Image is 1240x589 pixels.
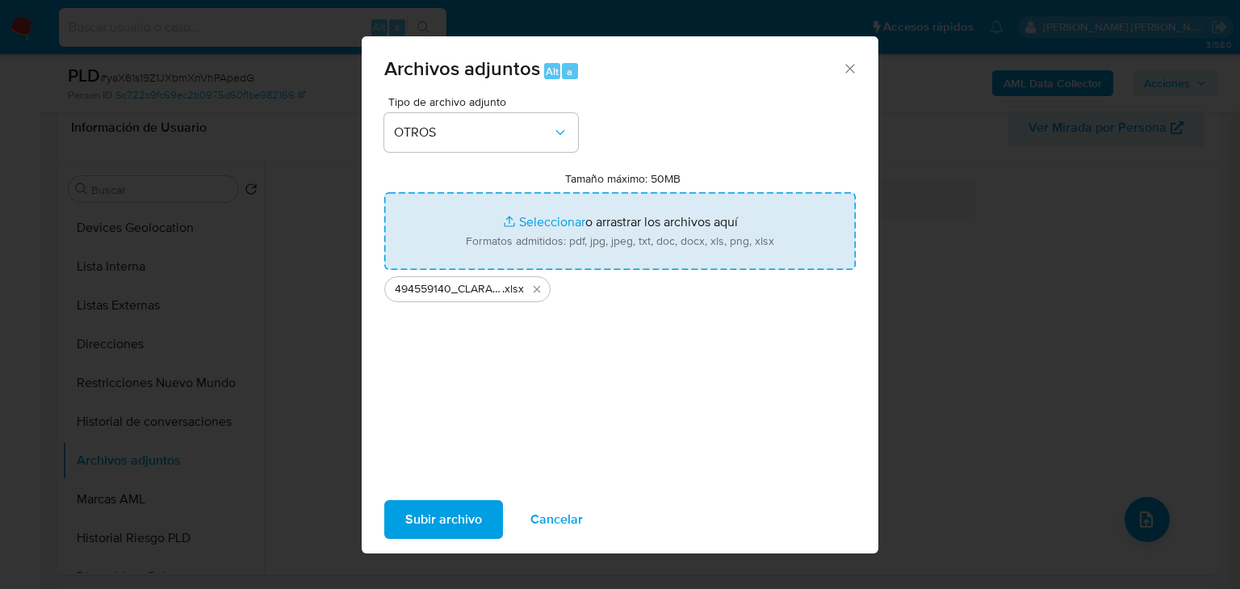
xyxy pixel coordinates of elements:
button: Eliminar 494559140_CLARA VILLAR ROMERO_AGO25.xlsx [527,280,547,299]
span: a [567,64,572,79]
span: Tipo de archivo adjunto [388,96,582,107]
label: Tamaño máximo: 50MB [565,171,681,186]
button: Cerrar [842,61,857,75]
button: Cancelar [509,500,604,539]
span: Cancelar [530,502,583,537]
span: OTROS [394,124,552,141]
span: Subir archivo [405,502,482,537]
ul: Archivos seleccionados [384,270,856,302]
button: OTROS [384,113,578,152]
span: 494559140_CLARA [PERSON_NAME] ROMERO_AGO25 [395,281,502,297]
span: .xlsx [502,281,524,297]
span: Archivos adjuntos [384,54,540,82]
span: Alt [546,64,559,79]
button: Subir archivo [384,500,503,539]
